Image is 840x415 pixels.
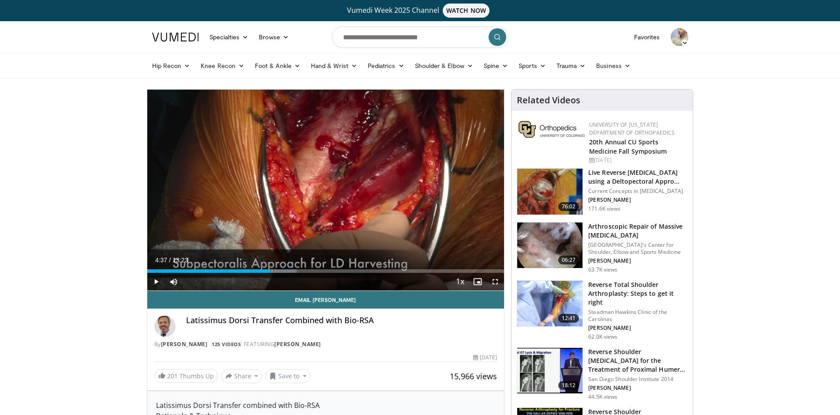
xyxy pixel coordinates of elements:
span: WATCH NOW [443,4,489,18]
p: [PERSON_NAME] [588,196,687,204]
span: 4:37 [155,257,167,264]
a: Vumedi Week 2025 ChannelWATCH NOW [153,4,687,18]
img: VuMedi Logo [152,33,199,41]
div: By FEATURING [154,340,497,348]
p: 63.7K views [588,266,617,273]
img: Avatar [154,316,175,337]
a: Specialties [204,28,254,46]
h4: Latissimus Dorsi Transfer Combined with Bio-RSA [186,316,497,325]
p: 44.5K views [588,393,617,400]
a: 201 Thumbs Up [154,369,218,383]
span: 12:41 [558,314,579,323]
div: [DATE] [589,156,686,164]
a: 125 Videos [209,340,244,348]
button: Save to [265,369,310,383]
img: 355603a8-37da-49b6-856f-e00d7e9307d3.png.150x105_q85_autocrop_double_scale_upscale_version-0.2.png [519,121,585,138]
a: Browse [254,28,294,46]
a: Knee Recon [195,57,250,75]
p: Steadman Hawkins Clinic of the Carolinas [588,309,687,323]
span: 15,966 views [450,371,497,381]
img: 281021_0002_1.png.150x105_q85_crop-smart_upscale.jpg [517,223,582,268]
a: University of [US_STATE] Department of Orthopaedics [589,121,675,136]
button: Fullscreen [486,273,504,290]
img: Q2xRg7exoPLTwO8X4xMDoxOjA4MTsiGN.150x105_q85_crop-smart_upscale.jpg [517,348,582,394]
a: [PERSON_NAME] [161,340,208,348]
a: Sports [513,57,551,75]
a: 06:27 Arthroscopic Repair of Massive [MEDICAL_DATA] [GEOGRAPHIC_DATA]'s Center for Shoulder, Elbo... [517,222,687,273]
a: 76:02 Live Reverse [MEDICAL_DATA] using a Deltopectoral Appro… Current Concepts in [MEDICAL_DATA]... [517,168,687,215]
img: 684033_3.png.150x105_q85_crop-smart_upscale.jpg [517,169,582,215]
p: Current Concepts in [MEDICAL_DATA] [588,188,687,195]
a: Trauma [551,57,591,75]
input: Search topics, interventions [332,26,508,48]
button: Share [221,369,262,383]
span: / [169,257,171,264]
p: [GEOGRAPHIC_DATA]'s Center for Shoulder, Elbow and Sports Medicine [588,241,687,256]
div: Progress Bar [147,269,504,273]
video-js: Video Player [147,90,504,291]
a: Foot & Ankle [250,57,306,75]
a: Spine [478,57,513,75]
a: Email [PERSON_NAME] [147,291,504,309]
a: Hip Recon [147,57,196,75]
span: 201 [167,372,178,380]
h4: Related Videos [517,95,580,106]
a: Shoulder & Elbow [410,57,478,75]
button: Enable picture-in-picture mode [469,273,486,290]
span: 18:12 [558,381,579,390]
p: 171.6K views [588,205,620,212]
a: [PERSON_NAME] [274,340,321,348]
img: Avatar [671,28,688,46]
div: [DATE] [473,354,497,362]
span: 06:27 [558,256,579,264]
a: Pediatrics [362,57,410,75]
a: 18:12 Reverse Shoulder [MEDICAL_DATA] for the Treatment of Proximal Humeral … San Diego Shoulder ... [517,347,687,400]
button: Play [147,273,165,290]
p: San Diego Shoulder Institute 2014 [588,376,687,383]
p: [PERSON_NAME] [588,385,687,392]
button: Playback Rate [451,273,469,290]
p: 62.0K views [588,333,617,340]
button: Mute [165,273,183,290]
h3: Reverse Shoulder [MEDICAL_DATA] for the Treatment of Proximal Humeral … [588,347,687,374]
a: 20th Annual CU Sports Medicine Fall Symposium [589,138,667,155]
span: 13:23 [172,257,188,264]
p: [PERSON_NAME] [588,257,687,264]
img: 326034_0000_1.png.150x105_q85_crop-smart_upscale.jpg [517,281,582,327]
span: 76:02 [558,202,579,211]
h3: Live Reverse [MEDICAL_DATA] using a Deltopectoral Appro… [588,168,687,186]
h3: Arthroscopic Repair of Massive [MEDICAL_DATA] [588,222,687,240]
a: Business [591,57,636,75]
p: [PERSON_NAME] [588,324,687,332]
a: Favorites [629,28,665,46]
a: 12:41 Reverse Total Shoulder Arthroplasty: Steps to get it right Steadman Hawkins Clinic of the C... [517,280,687,340]
h3: Reverse Total Shoulder Arthroplasty: Steps to get it right [588,280,687,307]
a: Hand & Wrist [306,57,362,75]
